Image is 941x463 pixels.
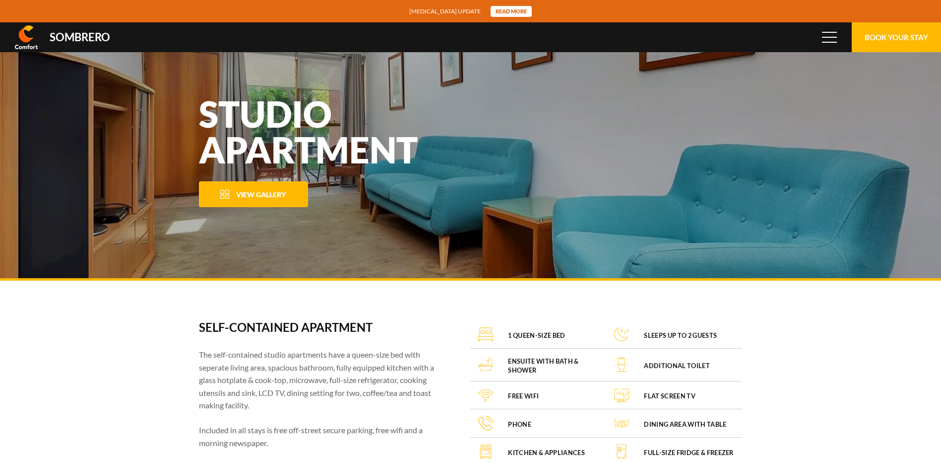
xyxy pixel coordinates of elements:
[614,388,629,403] img: Flat screen TV
[614,444,629,459] img: Full-size fridge & freezer
[478,388,493,403] img: FREE WiFi
[478,444,493,459] img: Kitchen & appliances
[508,392,539,400] h4: FREE WiFi
[236,190,286,199] span: View Gallery
[478,357,493,372] img: Ensuite with bath & shower
[478,327,493,342] img: 1 queen-size bed
[644,362,709,370] h4: Additional toilet
[508,331,565,340] h4: 1 queen-size bed
[199,96,472,167] h1: Studio Apartment
[508,420,531,429] h4: Phone
[815,22,844,52] button: Menu
[822,32,837,43] span: Menu
[220,189,230,199] img: Open Gallery
[614,416,629,431] img: Dining area with table
[478,416,493,431] img: Phone
[644,449,733,457] h4: Full-size fridge & freezer
[644,331,717,340] h4: Sleeps up to 2 guests
[614,327,629,342] img: Sleeps up to 2 guests
[614,357,629,372] img: Additional toilet
[50,32,110,43] div: Sombrero
[508,357,598,375] h4: Ensuite with bath & shower
[409,6,481,16] span: [MEDICAL_DATA] update
[15,25,38,49] img: Comfort Inn & Suites Sombrero
[199,348,443,412] p: The self-contained studio apartments have a queen-size bed with seperate living area, spacious ba...
[199,181,308,207] button: View Gallery
[644,420,726,429] h4: Dining area with table
[644,392,695,400] h4: Flat screen TV
[199,320,443,334] h3: Self-contained apartment
[199,424,443,449] p: Included in all stays is free off-street secure parking, free wifi and a morning newspaper.
[852,22,941,52] button: Book Your Stay
[508,449,584,457] h4: Kitchen & appliances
